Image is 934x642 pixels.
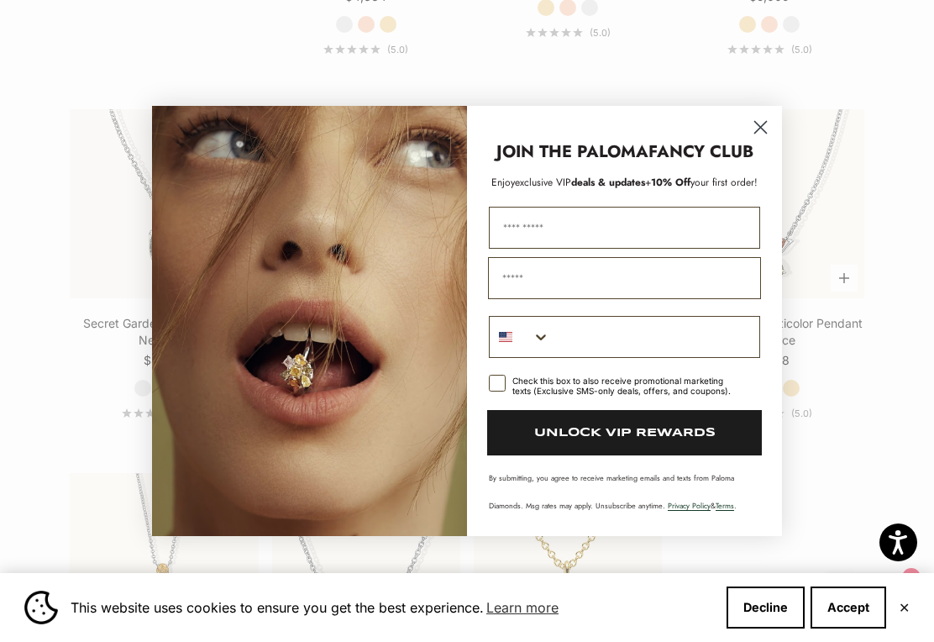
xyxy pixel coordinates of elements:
span: exclusive VIP [515,175,571,190]
input: First Name [489,207,760,249]
span: 10% Off [651,175,690,190]
input: Email [488,257,761,299]
button: Accept [811,587,886,629]
button: Close [899,603,910,613]
p: By submitting, you agree to receive marketing emails and texts from Paloma Diamonds. Msg rates ma... [489,472,760,511]
strong: JOIN THE PALOMA [496,139,648,164]
span: + your first order! [645,175,758,190]
a: Terms [716,500,734,511]
span: & . [668,500,737,511]
button: Decline [727,587,805,629]
span: This website uses cookies to ensure you get the best experience. [71,595,713,620]
span: Enjoy [491,175,515,190]
img: Cookie banner [24,591,58,624]
button: UNLOCK VIP REWARDS [487,410,762,455]
a: Privacy Policy [668,500,711,511]
a: Learn more [484,595,561,620]
button: Search Countries [490,317,550,357]
strong: FANCY CLUB [648,139,753,164]
span: deals & updates [515,175,645,190]
img: United States [499,330,512,344]
img: Loading... [152,106,467,536]
div: Check this box to also receive promotional marketing texts (Exclusive SMS-only deals, offers, and... [512,376,740,396]
button: Close dialog [746,113,775,142]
